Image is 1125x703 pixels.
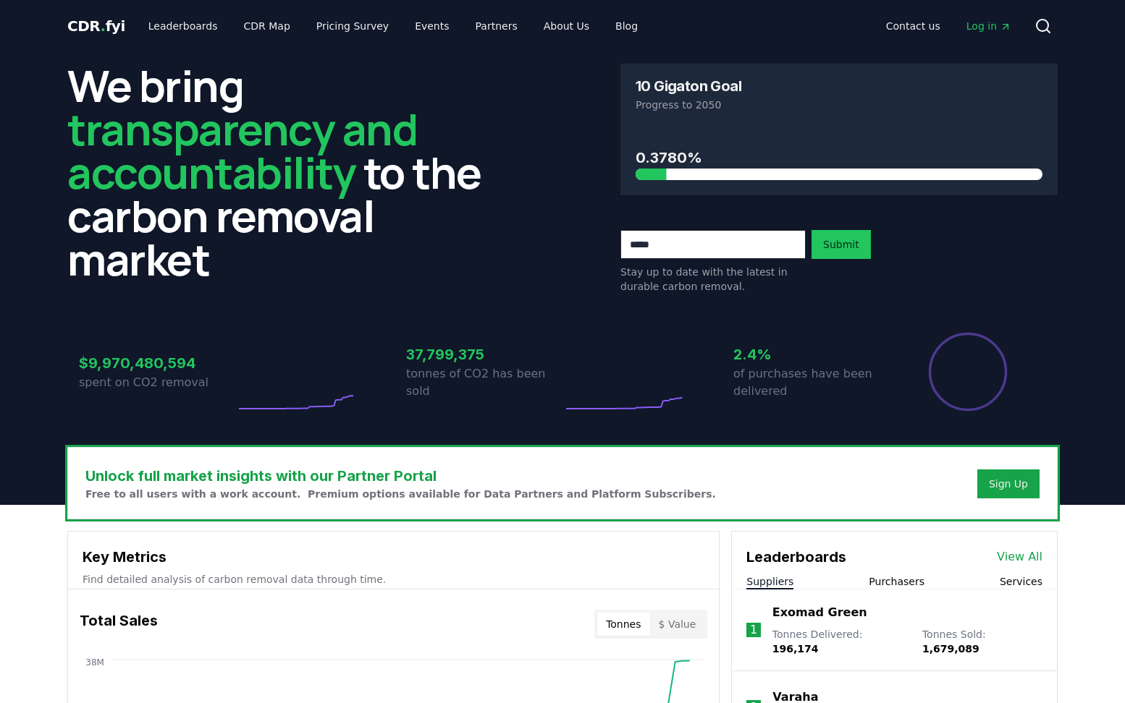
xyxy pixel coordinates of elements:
button: $ Value [650,613,705,636]
span: Log in [966,19,1011,33]
p: Progress to 2050 [636,98,1042,112]
span: CDR fyi [67,17,125,35]
h3: Key Metrics [83,546,704,568]
a: Sign Up [989,477,1028,491]
p: of purchases have been delivered [733,365,890,400]
h3: 2.4% [733,344,890,365]
button: Submit [812,230,871,259]
span: 196,174 [772,643,819,655]
a: Pricing Survey [305,13,400,39]
h3: 10 Gigaton Goal [636,79,741,93]
nav: Main [137,13,649,39]
a: CDR Map [232,13,302,39]
h3: 0.3780% [636,147,1042,169]
a: Exomad Green [772,604,867,621]
button: Services [1000,574,1042,589]
a: Events [403,13,460,39]
p: spent on CO2 removal [79,374,235,391]
h3: Unlock full market insights with our Partner Portal [85,465,716,487]
p: Tonnes Delivered : [772,627,908,656]
a: Log in [955,13,1023,39]
nav: Main [875,13,1023,39]
span: . [101,17,106,35]
p: 1 [750,621,757,639]
p: Find detailed analysis of carbon removal data through time. [83,572,704,587]
span: transparency and accountability [67,99,417,202]
a: About Us [532,13,601,39]
button: Sign Up [977,469,1040,498]
button: Suppliers [746,574,793,589]
div: Percentage of sales delivered [927,331,1008,412]
a: Leaderboards [137,13,229,39]
tspan: 38M [85,657,104,668]
a: CDR.fyi [67,16,125,36]
p: Free to all users with a work account. Premium options available for Data Partners and Platform S... [85,487,716,501]
h2: We bring to the carbon removal market [67,64,505,281]
p: Stay up to date with the latest in durable carbon removal. [620,265,806,294]
p: Tonnes Sold : [922,627,1042,656]
a: Contact us [875,13,952,39]
h3: Total Sales [80,610,158,639]
a: Blog [604,13,649,39]
a: Partners [464,13,529,39]
a: View All [997,548,1042,566]
span: 1,679,089 [922,643,979,655]
p: tonnes of CO2 has been sold [406,365,562,400]
button: Tonnes [597,613,649,636]
h3: 37,799,375 [406,344,562,365]
button: Purchasers [869,574,924,589]
h3: Leaderboards [746,546,846,568]
h3: $9,970,480,594 [79,352,235,374]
